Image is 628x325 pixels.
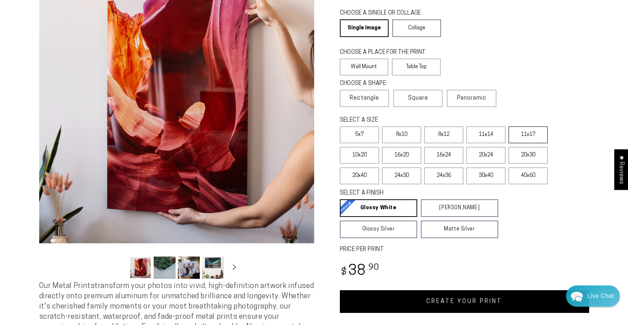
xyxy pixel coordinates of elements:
[340,290,589,313] a: CREATE YOUR PRINT
[340,199,417,217] a: Glossy White
[340,9,434,18] legend: CHOOSE A SINGLE OR COLLAGE
[340,264,380,278] bdi: 38
[508,126,548,143] label: 11x17
[382,126,421,143] label: 8x10
[340,245,589,254] label: PRICE PER PRINT
[382,167,421,184] label: 24x30
[424,167,463,184] label: 24x36
[566,285,620,307] div: Chat widget toggle
[466,147,506,164] label: 20x24
[340,48,434,57] legend: CHOOSE A PLACE FOR THE PRINT
[129,256,151,279] button: Load image 1 in gallery view
[421,199,498,217] a: [PERSON_NAME]
[392,19,441,37] a: Collage
[392,59,441,75] label: Table Top
[508,167,548,184] label: 40x60
[340,167,379,184] label: 20x40
[154,256,176,279] button: Load image 2 in gallery view
[340,126,379,143] label: 5x7
[424,147,463,164] label: 16x24
[202,256,224,279] button: Load image 4 in gallery view
[424,126,463,143] label: 8x12
[226,259,242,276] button: Slide right
[421,221,498,238] a: Matte Silver
[587,285,614,307] div: Contact Us Directly
[466,167,506,184] label: 30x40
[178,256,200,279] button: Load image 3 in gallery view
[340,147,379,164] label: 10x20
[408,94,428,103] span: Square
[614,149,628,190] div: Click to open Judge.me floating reviews tab
[457,95,486,101] span: Panoramic
[340,80,435,88] legend: CHOOSE A SHAPE
[340,189,481,197] legend: SELECT A FINISH
[508,147,548,164] label: 20x30
[340,116,486,125] legend: SELECT A SIZE
[340,59,389,75] label: Wall Mount
[111,259,127,276] button: Slide left
[340,19,389,37] a: Single Image
[466,126,506,143] label: 11x14
[340,221,417,238] a: Glossy Silver
[350,94,379,103] span: Rectangle
[366,263,379,272] sup: .90
[341,267,347,277] span: $
[382,147,421,164] label: 16x20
